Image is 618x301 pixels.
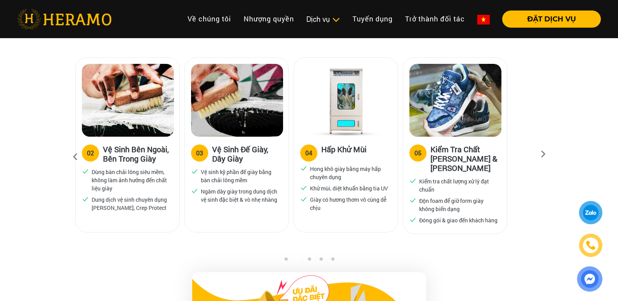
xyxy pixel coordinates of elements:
[82,195,89,202] img: checked.svg
[419,177,498,194] p: Kiểm tra chất lượng xử lý đạt chuẩn
[321,144,367,160] h3: Hấp Khử Mùi
[212,144,282,163] h3: Vệ Sinh Đế Giày, Dây Giày
[191,187,198,194] img: checked.svg
[300,184,307,191] img: checked.svg
[502,11,601,28] button: ĐẶT DỊCH VỤ
[237,11,300,27] a: Nhượng quyền
[82,64,174,137] img: Heramo quy trinh ve sinh giay ben ngoai ben trong
[181,11,237,27] a: Về chúng tôi
[409,216,416,223] img: checked.svg
[332,16,340,24] img: subToggleIcon
[477,15,490,25] img: vn-flag.png
[329,257,336,265] button: 5
[306,14,340,25] div: Dịch vụ
[201,168,280,184] p: Vệ sinh kỹ phần đế giày bằng bàn chải lông mềm
[430,144,501,173] h3: Kiểm Tra Chất [PERSON_NAME] & [PERSON_NAME]
[409,177,416,184] img: checked.svg
[196,148,203,158] div: 03
[282,257,290,265] button: 1
[305,148,312,158] div: 04
[317,257,325,265] button: 4
[103,144,173,163] h3: Vệ Sinh Bên Ngoài, Bên Trong Giày
[82,168,89,175] img: checked.svg
[305,257,313,265] button: 3
[419,216,498,224] p: Đóng gói & giao đến khách hàng
[346,11,399,27] a: Tuyển dụng
[87,148,94,158] div: 02
[191,64,283,137] img: Heramo quy trinh ve sinh de giay day giay
[300,195,307,202] img: checked.svg
[399,11,471,27] a: Trở thành đối tác
[496,16,601,23] a: ĐẶT DỊCH VỤ
[414,148,421,158] div: 05
[300,165,307,172] img: checked.svg
[191,168,198,175] img: checked.svg
[92,195,170,212] p: Dung dịch vệ sinh chuyên dụng [PERSON_NAME], Crep Protect
[409,64,501,137] img: Heramo quy trinh ve sinh kiem tra chat luong dong goi
[409,197,416,204] img: checked.svg
[92,168,170,192] p: Dùng bàn chải lông siêu mềm, không làm ảnh hưởng đến chất liệu giày
[419,197,498,213] p: Độn foam để giữ form giày không biến dạng
[17,9,112,29] img: heramo-logo.png
[310,184,388,192] p: Khử mùi, diệt khuẩn bằng tia UV
[300,64,392,137] img: Heramo quy trinh ve sinh hap khu mui giay bang may hap uv
[310,165,389,181] p: Hong khô giày bằng máy hấp chuyên dụng
[310,195,389,212] p: Giày có hương thơm vô cùng dễ chịu
[586,241,595,250] img: phone-icon
[294,257,301,265] button: 2
[201,187,280,204] p: Ngâm dây giày trong dung dịch vệ sinh đặc biệt & vò nhẹ nhàng
[579,234,602,257] a: phone-icon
